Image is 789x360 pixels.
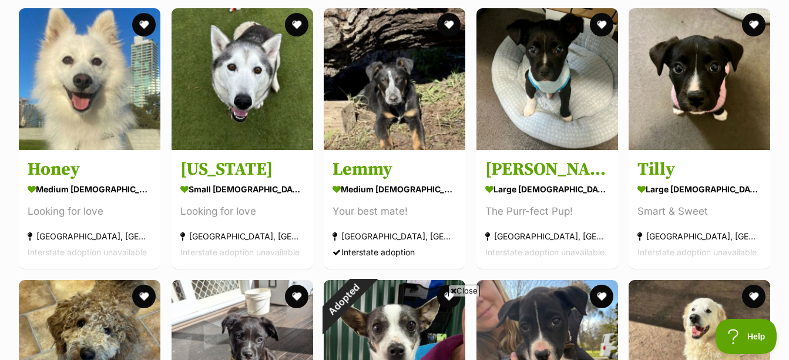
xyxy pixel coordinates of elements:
[629,149,770,269] a: Tilly large [DEMOGRAPHIC_DATA] Dog Smart & Sweet [GEOGRAPHIC_DATA], [GEOGRAPHIC_DATA] Interstate ...
[629,8,770,150] img: Tilly
[637,228,761,244] div: [GEOGRAPHIC_DATA], [GEOGRAPHIC_DATA]
[172,149,313,269] a: [US_STATE] small [DEMOGRAPHIC_DATA] Dog Looking for love [GEOGRAPHIC_DATA], [GEOGRAPHIC_DATA] Int...
[333,204,456,219] div: Your best mate!
[485,228,609,244] div: [GEOGRAPHIC_DATA], [GEOGRAPHIC_DATA]
[284,13,308,36] button: favourite
[28,158,152,181] h3: Honey
[333,181,456,198] div: medium [DEMOGRAPHIC_DATA] Dog
[28,181,152,198] div: medium [DEMOGRAPHIC_DATA] Dog
[28,204,152,219] div: Looking for love
[333,158,456,181] h3: Lemmy
[172,8,313,150] img: Alaska
[589,285,613,308] button: favourite
[485,204,609,219] div: The Purr-fect Pup!
[637,158,761,181] h3: Tilly
[716,319,777,354] iframe: Help Scout Beacon - Open
[637,204,761,219] div: Smart & Sweet
[333,244,456,260] div: Interstate adoption
[437,13,461,36] button: favourite
[485,247,605,257] span: Interstate adoption unavailable
[19,149,160,269] a: Honey medium [DEMOGRAPHIC_DATA] Dog Looking for love [GEOGRAPHIC_DATA], [GEOGRAPHIC_DATA] Interst...
[180,247,300,257] span: Interstate adoption unavailable
[333,228,456,244] div: [GEOGRAPHIC_DATA], [GEOGRAPHIC_DATA]
[180,158,304,181] h3: [US_STATE]
[132,285,156,308] button: favourite
[28,228,152,244] div: [GEOGRAPHIC_DATA], [GEOGRAPHIC_DATA]
[284,285,308,308] button: favourite
[324,8,465,150] img: Lemmy
[324,149,465,269] a: Lemmy medium [DEMOGRAPHIC_DATA] Dog Your best mate! [GEOGRAPHIC_DATA], [GEOGRAPHIC_DATA] Intersta...
[28,247,147,257] span: Interstate adoption unavailable
[132,13,156,36] button: favourite
[637,181,761,198] div: large [DEMOGRAPHIC_DATA] Dog
[180,204,304,219] div: Looking for love
[448,285,480,296] span: Close
[19,8,160,150] img: Honey
[485,158,609,181] h3: [PERSON_NAME]
[181,301,609,354] iframe: Advertisement
[476,8,618,150] img: Archer
[485,181,609,198] div: large [DEMOGRAPHIC_DATA] Dog
[637,247,757,257] span: Interstate adoption unavailable
[742,13,766,36] button: favourite
[589,13,613,36] button: favourite
[476,149,618,269] a: [PERSON_NAME] large [DEMOGRAPHIC_DATA] Dog The Purr-fect Pup! [GEOGRAPHIC_DATA], [GEOGRAPHIC_DATA...
[180,181,304,198] div: small [DEMOGRAPHIC_DATA] Dog
[742,285,766,308] button: favourite
[180,228,304,244] div: [GEOGRAPHIC_DATA], [GEOGRAPHIC_DATA]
